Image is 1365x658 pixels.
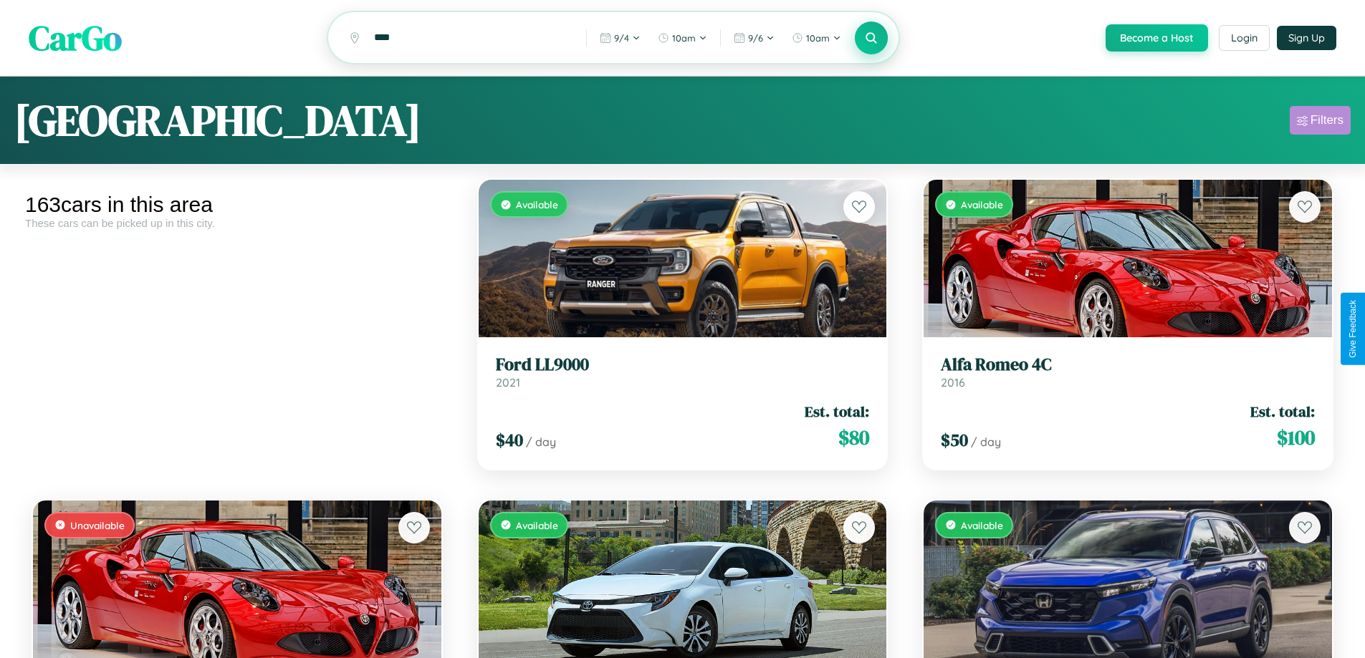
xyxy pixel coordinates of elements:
[496,428,523,452] span: $ 40
[651,26,714,49] button: 10am
[672,32,696,44] span: 10am
[593,26,648,49] button: 9/4
[1219,25,1270,51] button: Login
[1106,24,1208,52] button: Become a Host
[1290,106,1351,135] button: Filters
[838,423,869,452] span: $ 80
[805,401,869,422] span: Est. total:
[516,198,558,211] span: Available
[748,32,763,44] span: 9 / 6
[526,435,556,449] span: / day
[614,32,629,44] span: 9 / 4
[941,428,968,452] span: $ 50
[25,217,449,229] div: These cars can be picked up in this city.
[1250,401,1315,422] span: Est. total:
[961,519,1003,531] span: Available
[14,91,421,150] h1: [GEOGRAPHIC_DATA]
[727,26,782,49] button: 9/6
[496,354,870,390] a: Ford LL90002021
[1277,423,1315,452] span: $ 100
[25,193,449,217] div: 163 cars in this area
[1277,26,1336,50] button: Sign Up
[1348,300,1358,358] div: Give Feedback
[70,519,125,531] span: Unavailable
[516,519,558,531] span: Available
[496,375,520,390] span: 2021
[941,354,1315,375] h3: Alfa Romeo 4C
[971,435,1001,449] span: / day
[29,14,122,62] span: CarGo
[496,354,870,375] h3: Ford LL9000
[941,375,965,390] span: 2016
[785,26,848,49] button: 10am
[1311,113,1344,127] div: Filters
[961,198,1003,211] span: Available
[941,354,1315,390] a: Alfa Romeo 4C2016
[806,32,830,44] span: 10am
